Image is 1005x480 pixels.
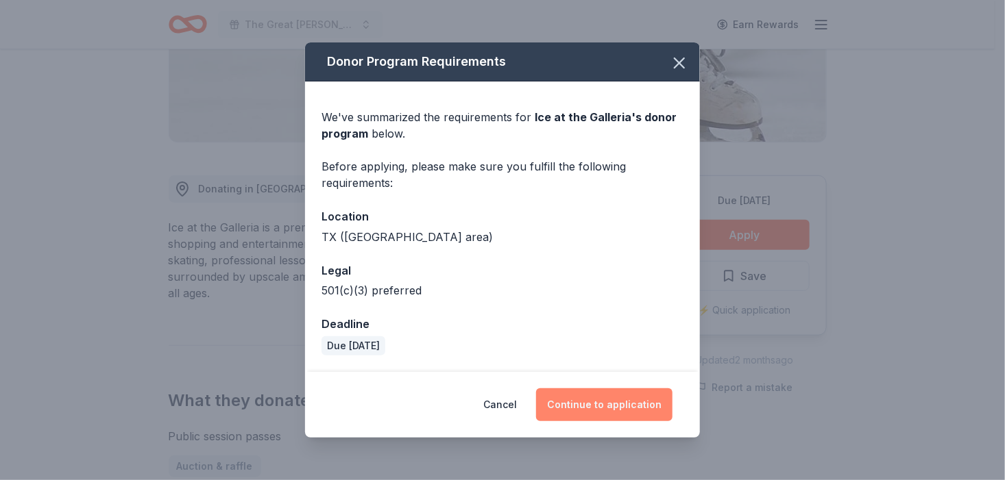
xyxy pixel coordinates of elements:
[483,388,517,421] button: Cancel
[322,109,683,142] div: We've summarized the requirements for below.
[322,229,683,245] div: TX ([GEOGRAPHIC_DATA] area)
[322,336,385,355] div: Due [DATE]
[536,388,673,421] button: Continue to application
[322,282,683,299] div: 501(c)(3) preferred
[305,42,700,81] div: Donor Program Requirements
[322,207,683,225] div: Location
[322,262,683,279] div: Legal
[322,158,683,191] div: Before applying, please make sure you fulfill the following requirements:
[322,315,683,333] div: Deadline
